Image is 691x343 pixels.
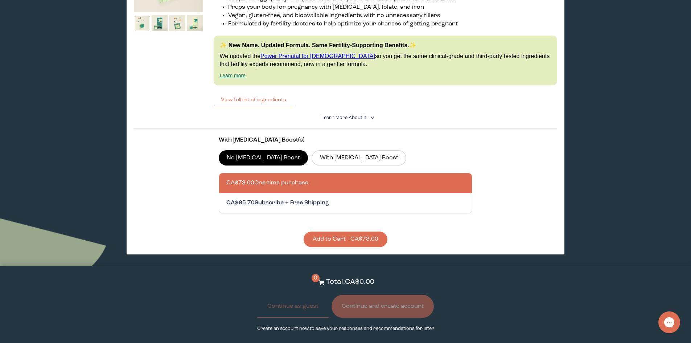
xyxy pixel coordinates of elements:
[219,136,473,144] p: With [MEDICAL_DATA] Boost(s)
[219,52,551,69] p: We updated the so you get the same clinical-grade and third-party tested ingredients that fertili...
[260,53,375,59] a: Power Prenatal for [DEMOGRAPHIC_DATA]
[228,3,557,12] li: Preps your body for pregnancy with [MEDICAL_DATA], folate, and iron
[257,325,434,332] p: Create an account now to save your responses and recommendations for later
[169,15,185,31] img: thumbnail image
[332,295,434,318] button: Continue and create account
[321,115,366,120] span: Learn More About it
[326,277,374,287] p: Total: CA$0.00
[219,150,308,166] label: No [MEDICAL_DATA] Boost
[655,309,684,336] iframe: Gorgias live chat messenger
[219,42,416,48] strong: ✨ New Name. Updated Formula. Same Fertility-Supporting Benefits.✨
[152,15,168,31] img: thumbnail image
[228,12,557,20] li: Vegan, gluten-free, and bioavailable ingredients with no unnecessary fillers
[228,20,557,28] li: Formulated by fertility doctors to help optimize your chances of getting pregnant
[312,150,406,166] label: With [MEDICAL_DATA] Boost
[187,15,203,31] img: thumbnail image
[257,295,329,318] button: Continue as guest
[134,15,150,31] img: thumbnail image
[312,274,320,282] span: 0
[368,116,375,120] i: <
[219,73,246,78] a: Learn more
[321,114,370,121] summary: Learn More About it <
[304,232,387,247] button: Add to Cart - CA$73.00
[214,93,293,107] button: View full list of ingredients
